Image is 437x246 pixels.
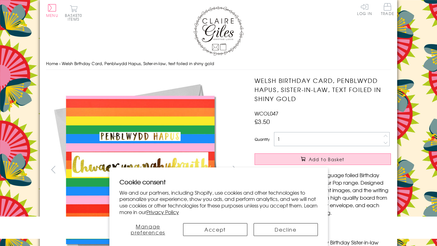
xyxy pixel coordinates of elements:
[46,13,58,18] span: Menu
[119,223,177,236] button: Manage preferences
[193,6,244,56] img: Claire Giles Greetings Cards
[228,162,242,177] button: next
[146,208,179,216] a: Privacy Policy
[255,153,391,165] button: Add to Basket
[62,60,214,66] span: Welsh Birthday Card, Penblwydd Hapus, Sister-in-law, text foiled in shiny gold
[357,3,372,15] a: Log In
[68,13,82,22] span: 0 items
[119,177,318,186] h2: Cookie consent
[46,4,58,17] button: Menu
[255,76,391,103] h1: Welsh Birthday Card, Penblwydd Hapus, Sister-in-law, text foiled in shiny gold
[65,5,82,21] button: Basket0 items
[131,223,165,236] span: Manage preferences
[119,189,318,215] p: We and our partners, including Shopify, use cookies and other technologies to personalize your ex...
[59,60,61,66] span: ›
[46,57,391,70] nav: breadcrumbs
[254,223,318,236] button: Decline
[255,117,270,126] span: £3.50
[381,3,394,17] a: Trade
[183,223,247,236] button: Accept
[255,110,278,117] span: WCOL047
[309,156,345,162] span: Add to Basket
[46,162,60,177] button: prev
[255,136,270,142] label: Quantity
[381,3,394,15] span: Trade
[46,60,58,66] a: Home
